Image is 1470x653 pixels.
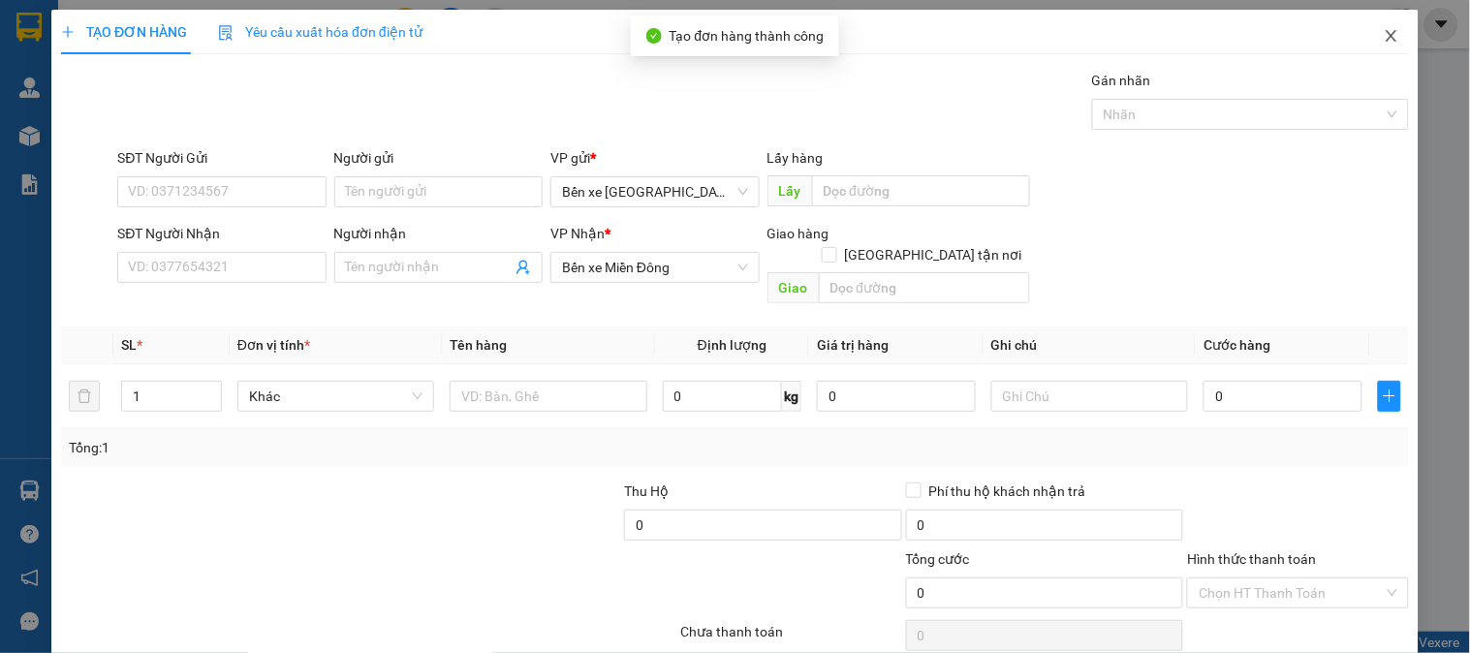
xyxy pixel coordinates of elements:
span: Lấy hàng [767,150,824,166]
span: Tổng cước [906,551,970,567]
span: Yêu cầu xuất hóa đơn điện tử [218,24,422,40]
span: Giao hàng [767,226,829,241]
span: [GEOGRAPHIC_DATA] tận nơi [837,244,1030,265]
span: TẠO ĐƠN HÀNG [61,24,187,40]
span: Thu Hộ [624,483,669,499]
div: SĐT Người Gửi [117,147,326,169]
span: close [1384,28,1399,44]
span: user-add [516,260,531,275]
div: Người nhận [334,223,543,244]
span: Định lượng [698,337,766,353]
span: Tên hàng [450,337,507,353]
button: plus [1378,381,1401,412]
div: Bến xe Miền Đông [227,16,383,63]
button: Close [1364,10,1419,64]
span: Khác [249,382,422,411]
span: Bến xe Miền Đông [562,253,747,282]
input: Dọc đường [819,272,1030,303]
input: Ghi Chú [991,381,1188,412]
span: Giao [767,272,819,303]
input: VD: Bàn, Ghế [450,381,646,412]
span: plus [61,25,75,39]
span: check-circle [646,28,662,44]
div: 0937005574 [227,86,383,113]
label: Hình thức thanh toán [1187,551,1316,567]
div: VP gửi [550,147,759,169]
span: Phí thu hộ khách nhận trả [922,481,1094,502]
span: Lấy [767,175,812,206]
span: Đơn vị tính [237,337,310,353]
th: Ghi chú [984,326,1196,364]
div: Bến xe [GEOGRAPHIC_DATA] [16,16,213,63]
span: SL [121,337,137,353]
input: 0 [817,381,976,412]
img: icon [218,25,234,41]
input: Dọc đường [812,175,1030,206]
span: Giá trị hàng [817,337,889,353]
span: kg [782,381,801,412]
span: Tạo đơn hàng thành công [670,28,825,44]
span: VP Nhận [550,226,605,241]
span: Cước hàng [1204,337,1270,353]
div: Người gửi [334,147,543,169]
div: SĐT Người Nhận [117,223,326,244]
span: plus [1379,389,1400,404]
div: LUÂN [227,63,383,86]
span: THÀNH CÔNG [227,113,351,181]
span: TC: [227,124,253,144]
button: delete [69,381,100,412]
div: Tổng: 1 [69,437,569,458]
span: Nhận: [227,18,273,39]
span: Gửi: [16,18,47,39]
span: Bến xe Quảng Ngãi [562,177,747,206]
label: Gán nhãn [1092,73,1151,88]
